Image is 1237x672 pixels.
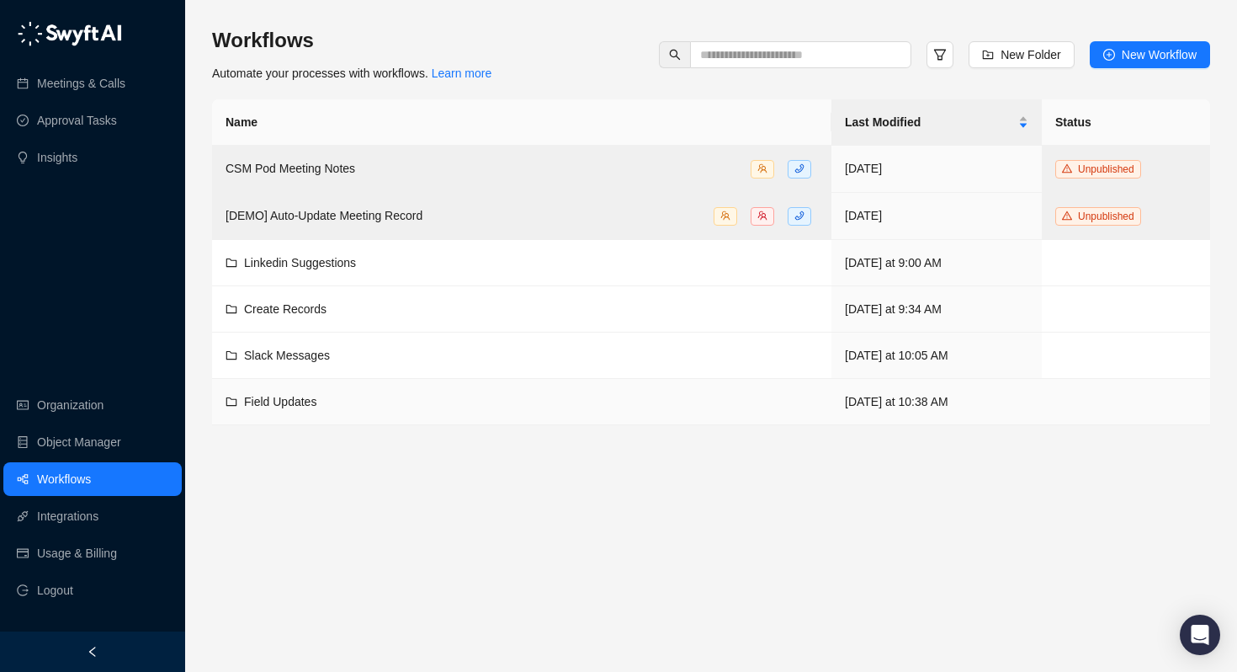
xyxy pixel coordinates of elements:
span: filter [933,48,947,61]
a: Organization [37,388,104,422]
span: New Folder [1001,45,1061,64]
span: warning [1062,163,1072,173]
td: [DATE] [831,193,1042,240]
span: Automate your processes with workflows. [212,67,491,80]
span: Create Records [244,302,327,316]
a: Insights [37,141,77,174]
button: New Workflow [1090,41,1210,68]
td: [DATE] at 9:34 AM [831,286,1042,333]
span: Field Updates [244,395,316,408]
span: plus-circle [1103,49,1115,61]
span: New Workflow [1122,45,1197,64]
a: Usage & Billing [37,536,117,570]
span: folder-add [982,49,994,61]
span: Last Modified [845,113,1015,131]
a: Workflows [37,462,91,496]
th: Status [1042,99,1210,146]
span: folder [226,303,237,315]
a: Approval Tasks [37,104,117,137]
a: Integrations [37,499,98,533]
td: [DATE] at 10:38 AM [831,379,1042,425]
span: Logout [37,573,73,607]
a: Meetings & Calls [37,67,125,100]
td: [DATE] at 10:05 AM [831,333,1042,379]
span: logout [17,584,29,596]
span: phone [794,211,804,221]
span: warning [1062,211,1072,221]
span: search [669,49,681,61]
td: [DATE] [831,146,1042,193]
h3: Workflows [212,27,491,54]
span: folder [226,349,237,361]
span: folder [226,396,237,408]
a: Learn more [432,67,492,80]
div: Open Intercom Messenger [1180,615,1220,655]
span: folder [226,257,237,269]
span: Unpublished [1078,211,1134,222]
button: New Folder [969,41,1075,68]
span: phone [794,163,804,173]
span: CSM Pod Meeting Notes [226,162,355,175]
td: [DATE] at 9:00 AM [831,240,1042,286]
a: Object Manager [37,425,121,459]
span: team [757,163,767,173]
span: Slack Messages [244,349,330,362]
span: Linkedin Suggestions [244,256,356,269]
span: left [87,646,98,658]
th: Name [212,99,831,146]
span: Unpublished [1078,163,1134,175]
img: logo-05li4sbe.png [17,21,122,46]
span: team [720,211,730,221]
span: [DEMO] Auto-Update Meeting Record [226,209,422,222]
span: team [757,211,767,221]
